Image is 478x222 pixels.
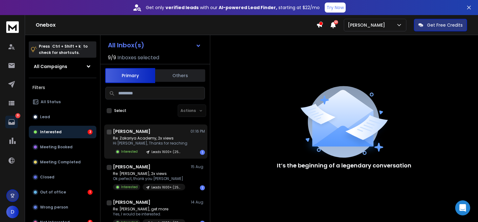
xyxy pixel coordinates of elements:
[5,116,18,128] a: 9
[40,190,66,195] p: Out of office
[29,171,96,183] button: Closed
[88,129,93,135] div: 3
[6,206,19,218] button: D
[105,68,155,83] button: Primary
[113,136,187,141] p: Re: Zakariya Academy, 2x views
[146,4,320,11] p: Get only with our starting at $22/mo
[155,69,205,82] button: Others
[348,22,388,28] p: [PERSON_NAME]
[15,113,20,118] p: 9
[36,21,316,29] h1: Onebox
[327,4,344,11] p: Try Now
[113,212,185,217] p: Yes, I would be interested.
[40,114,50,119] p: Lead
[40,160,81,165] p: Meeting Completed
[40,175,54,180] p: Closed
[40,129,62,135] p: Interested
[334,20,338,24] span: 50
[29,156,96,168] button: Meeting Completed
[34,63,67,70] h1: All Campaigns
[29,186,96,198] button: Out of office1
[151,185,181,190] p: Leads 1600+ (25-07)
[165,4,199,11] strong: verified leads
[191,129,205,134] p: 01:16 PM
[113,199,150,205] h1: [PERSON_NAME]
[29,111,96,123] button: Lead
[40,205,68,210] p: Wrong person
[121,149,138,154] p: Interested
[29,141,96,153] button: Meeting Booked
[29,60,96,73] button: All Campaigns
[40,145,73,150] p: Meeting Booked
[88,190,93,195] div: 1
[219,4,277,11] strong: AI-powered Lead Finder,
[414,19,467,31] button: Get Free Credits
[121,185,138,189] p: Interested
[29,96,96,108] button: All Status
[41,99,61,104] p: All Status
[200,185,205,190] div: 1
[29,83,96,92] h3: Filters
[200,150,205,155] div: 1
[277,161,411,170] p: It’s the beginning of a legendary conversation
[427,22,463,28] p: Get Free Credits
[114,108,126,113] label: Select
[113,164,150,170] h1: [PERSON_NAME]
[108,54,116,61] span: 9 / 9
[117,54,159,61] h3: Inboxes selected
[6,21,19,33] img: logo
[455,200,470,215] div: Open Intercom Messenger
[113,171,185,176] p: Re: [PERSON_NAME], 2x views
[113,141,187,146] p: Hi [PERSON_NAME], Thanks for reaching
[325,3,346,13] button: Try Now
[51,43,82,50] span: Ctrl + Shift + k
[108,42,144,48] h1: All Inbox(s)
[29,201,96,214] button: Wrong person
[113,176,185,181] p: Ok perfect, thank you [PERSON_NAME]
[151,150,181,154] p: Leads 1600+ (25-07)
[113,128,150,135] h1: [PERSON_NAME]
[191,200,205,205] p: 14 Aug
[39,43,88,56] p: Press to check for shortcuts.
[191,164,205,169] p: 15 Aug
[103,39,206,51] button: All Inbox(s)
[113,207,185,212] p: Re: [PERSON_NAME], get more
[29,126,96,138] button: Interested3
